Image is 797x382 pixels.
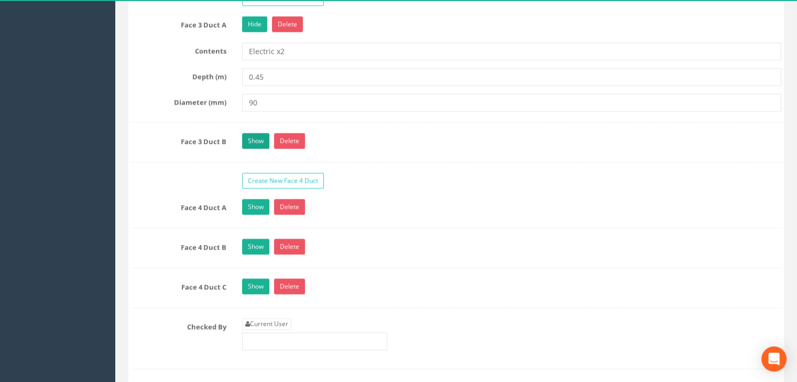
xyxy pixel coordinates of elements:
[274,199,305,215] a: Delete
[242,133,269,149] a: Show
[272,16,303,32] a: Delete
[242,318,291,330] a: Current User
[123,16,234,30] label: Face 3 Duct A
[123,42,234,56] label: Contents
[761,346,787,372] div: Open Intercom Messenger
[123,318,234,332] label: Checked By
[123,199,234,212] label: Face 4 Duct A
[123,278,234,292] label: Face 4 Duct C
[242,199,269,215] a: Show
[242,173,324,188] a: Create New Face 4 Duct
[123,239,234,252] label: Face 4 Duct B
[123,133,234,147] label: Face 3 Duct B
[274,239,305,254] a: Delete
[242,16,267,32] a: Hide
[242,278,269,294] a: Show
[242,239,269,254] a: Show
[274,278,305,294] a: Delete
[123,68,234,82] label: Depth (m)
[123,94,234,107] label: Diameter (mm)
[274,133,305,149] a: Delete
